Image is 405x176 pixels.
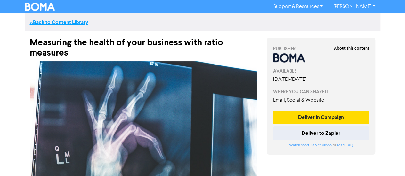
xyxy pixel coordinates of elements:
[273,126,369,140] button: Deliver to Zapier
[273,96,369,104] div: Email, Social & Website
[273,76,369,83] div: [DATE] - [DATE]
[273,88,369,95] div: WHERE YOU CAN SHARE IT
[273,111,369,124] button: Deliver in Campaign
[30,19,88,26] a: <<Back to Content Library
[25,3,55,11] img: BOMA Logo
[328,2,380,12] a: [PERSON_NAME]
[273,68,369,74] div: AVAILABLE
[273,142,369,148] div: or
[289,143,331,147] a: Watch short Zapier video
[337,143,353,147] a: read FAQ
[268,2,328,12] a: Support & Resources
[30,31,257,58] div: Measuring the health of your business with ratio measures
[273,45,369,52] div: PUBLISHER
[373,145,405,176] iframe: Chat Widget
[334,46,369,51] strong: About this content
